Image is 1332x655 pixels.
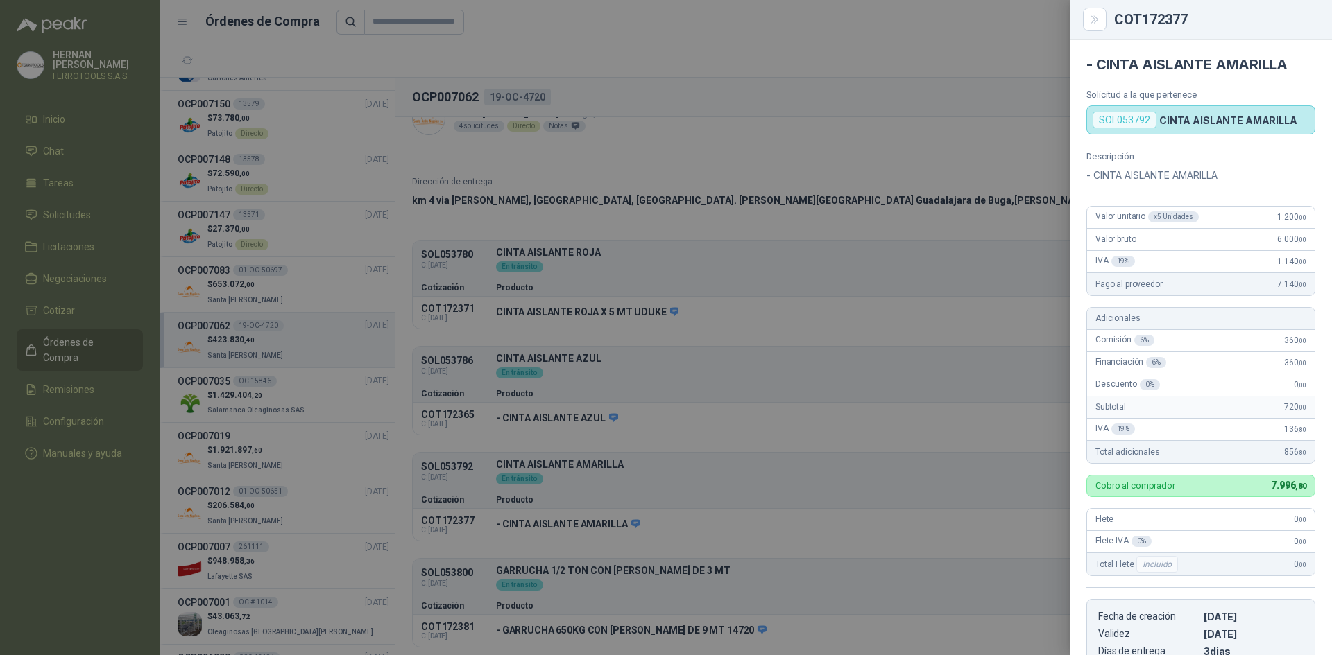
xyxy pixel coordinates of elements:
[1294,536,1306,546] span: 0
[1098,628,1198,640] p: Validez
[1298,236,1306,243] span: ,00
[1294,559,1306,569] span: 0
[1284,424,1306,434] span: 136
[1277,279,1306,289] span: 7.140
[1086,151,1315,161] p: Descripción
[1277,256,1306,266] span: 1.140
[1140,379,1160,390] div: 0 %
[1086,11,1103,28] button: Close
[1095,402,1126,412] span: Subtotal
[1298,426,1306,433] span: ,80
[1284,402,1306,412] span: 720
[1095,256,1135,267] span: IVA
[1298,538,1306,545] span: ,00
[1111,256,1136,267] div: 19 %
[1095,379,1160,390] span: Descuento
[1284,447,1306,457] span: 856
[1095,514,1113,524] span: Flete
[1277,234,1306,244] span: 6.000
[1132,536,1152,547] div: 0 %
[1095,211,1199,222] span: Valor unitario
[1295,482,1306,491] span: ,80
[1148,211,1199,222] div: x 5 Unidades
[1086,167,1315,184] p: - CINTA AISLANTE AMARILLA
[1298,281,1306,288] span: ,00
[1136,556,1178,573] div: Incluido
[1114,12,1315,26] div: COT172377
[1204,611,1304,622] p: [DATE]
[1159,114,1297,126] p: CINTA AISLANTE AMARILLA
[1095,357,1166,368] span: Financiación
[1298,381,1306,389] span: ,00
[1271,480,1306,491] span: 7.996
[1277,212,1306,222] span: 1.200
[1095,279,1163,289] span: Pago al proveedor
[1093,112,1156,128] div: SOL053792
[1298,213,1306,221] span: ,00
[1294,380,1306,390] span: 0
[1095,234,1136,244] span: Valor bruto
[1134,335,1154,346] div: 6 %
[1098,611,1198,622] p: Fecha de creación
[1294,514,1306,524] span: 0
[1298,448,1306,456] span: ,80
[1298,516,1306,523] span: ,00
[1298,403,1306,411] span: ,00
[1204,628,1304,640] p: [DATE]
[1095,423,1135,435] span: IVA
[1146,357,1166,368] div: 6 %
[1095,481,1175,490] p: Cobro al comprador
[1298,337,1306,344] span: ,00
[1086,56,1315,73] h4: - CINTA AISLANTE AMARILLA
[1087,308,1315,330] div: Adicionales
[1111,423,1136,435] div: 19 %
[1095,335,1154,346] span: Comisión
[1095,556,1181,573] span: Total Flete
[1284,335,1306,345] span: 360
[1095,536,1152,547] span: Flete IVA
[1298,258,1306,265] span: ,00
[1298,359,1306,367] span: ,00
[1284,358,1306,367] span: 360
[1298,561,1306,568] span: ,00
[1087,441,1315,463] div: Total adicionales
[1086,89,1315,100] p: Solicitud a la que pertenece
